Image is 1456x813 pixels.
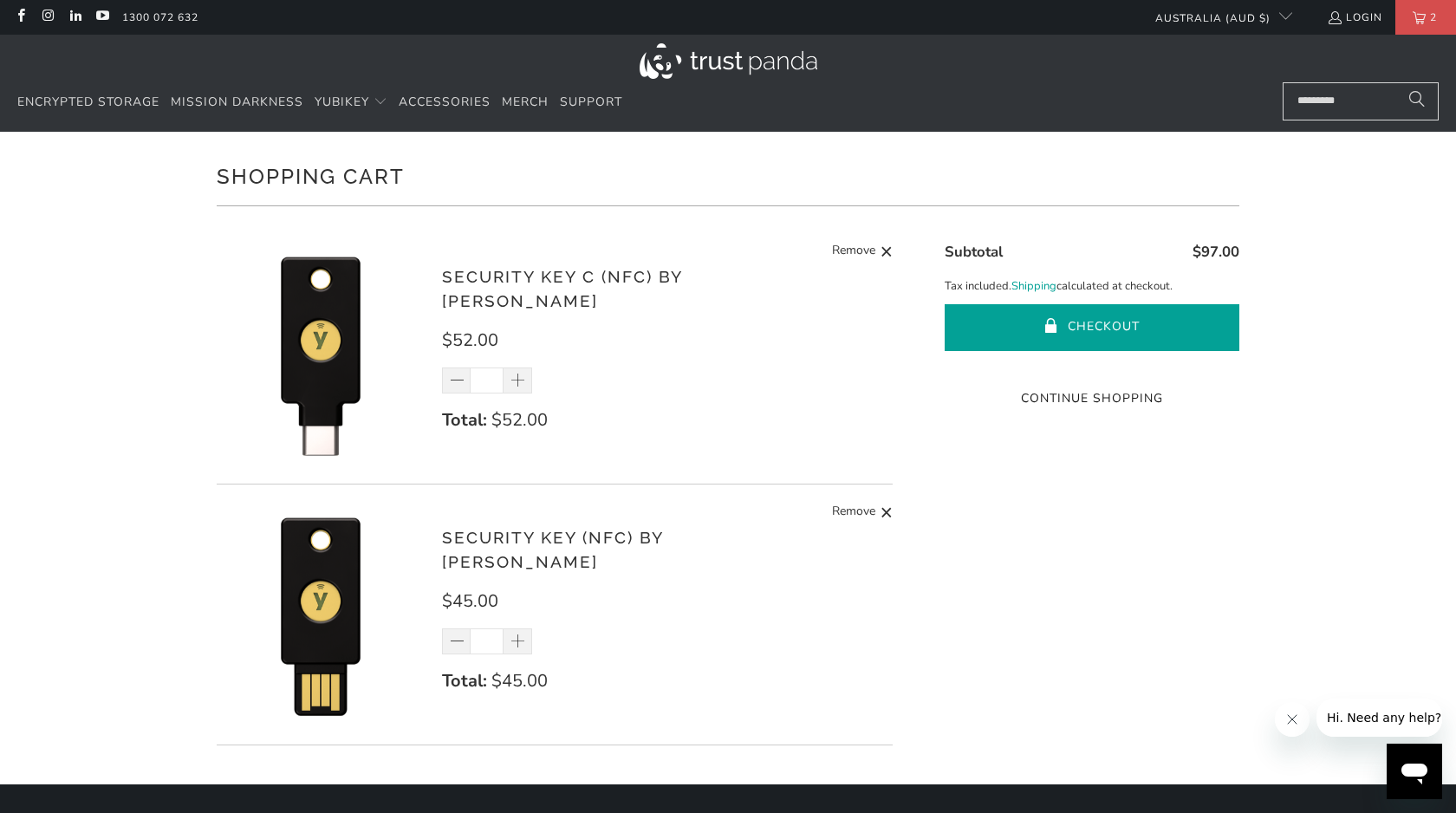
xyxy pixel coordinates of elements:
a: Trust Panda Australia on Instagram [40,10,55,24]
a: Merch [502,82,549,123]
a: Support [560,82,622,123]
a: Security Key C (NFC) by [PERSON_NAME] [442,267,682,311]
span: $45.00 [491,669,548,693]
a: Shipping [1011,277,1056,296]
h1: Shopping Cart [217,158,1239,192]
a: Remove [832,502,893,524]
img: Trust Panda Australia [640,43,817,79]
span: Mission Darkness [171,94,303,110]
a: Security Key (NFC) by [PERSON_NAME] [442,528,663,572]
a: Continue Shopping [945,389,1239,408]
img: Security Key (NFC) by Yubico [217,511,425,719]
button: Search [1395,82,1439,120]
span: YubiKey [315,94,369,110]
span: Support [560,94,622,110]
span: $97.00 [1193,242,1239,262]
nav: Translation missing: en.navigation.header.main_nav [17,82,622,123]
a: 1300 072 632 [122,8,198,27]
span: Merch [502,94,549,110]
summary: YubiKey [315,82,387,123]
img: Security Key C (NFC) by Yubico [217,250,425,458]
a: Encrypted Storage [17,82,159,123]
p: Tax included. calculated at checkout. [945,277,1239,296]
span: Remove [832,241,875,263]
span: $52.00 [442,328,498,352]
iframe: Button to launch messaging window [1387,744,1442,799]
a: Trust Panda Australia on YouTube [94,10,109,24]
span: $45.00 [442,589,498,613]
span: Subtotal [945,242,1003,262]
a: Remove [832,241,893,263]
iframe: Message from company [1316,699,1442,737]
input: Search... [1283,82,1439,120]
strong: Total: [442,669,487,693]
strong: Total: [442,408,487,432]
a: Trust Panda Australia on LinkedIn [68,10,82,24]
button: Checkout [945,304,1239,351]
a: Mission Darkness [171,82,303,123]
span: Remove [832,502,875,524]
span: Accessories [399,94,491,110]
span: Encrypted Storage [17,94,159,110]
a: Login [1327,8,1382,27]
a: Accessories [399,82,491,123]
span: $52.00 [491,408,548,432]
iframe: Close message [1275,702,1310,737]
a: Trust Panda Australia on Facebook [13,10,28,24]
